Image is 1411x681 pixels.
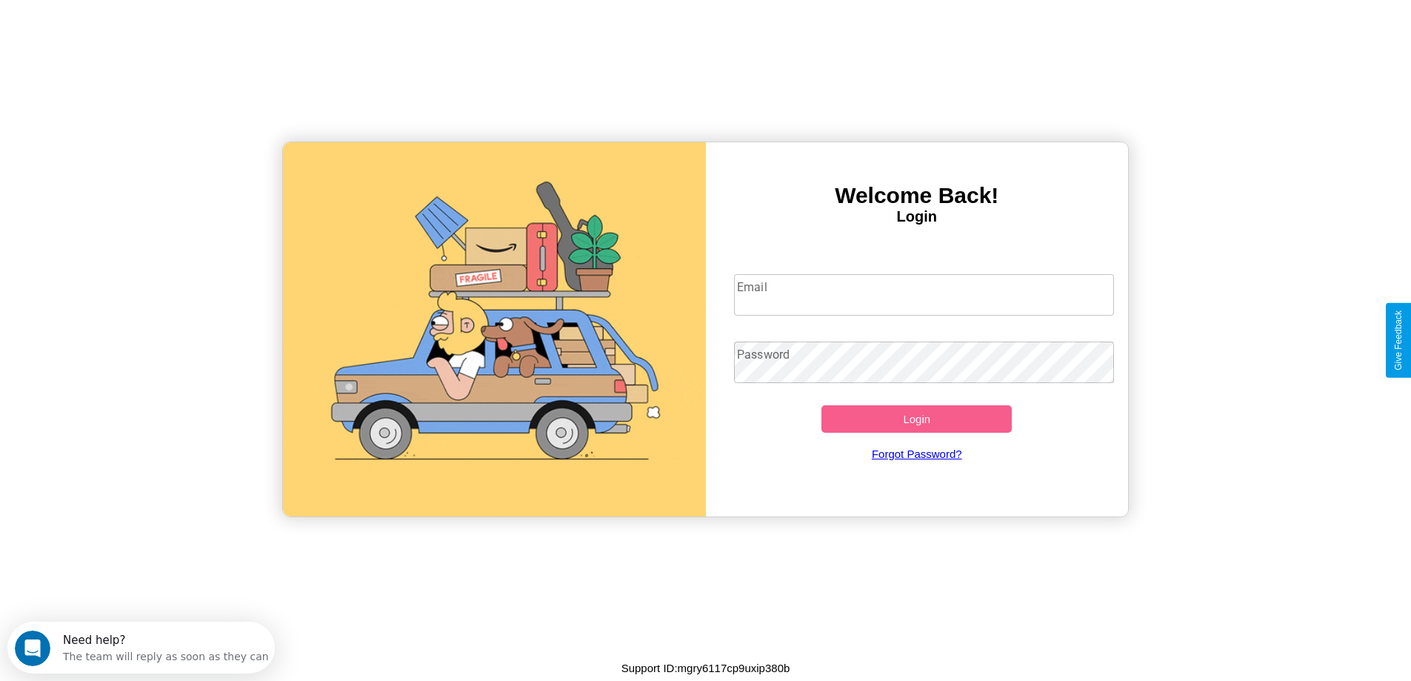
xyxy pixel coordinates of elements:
[7,622,275,674] iframe: Intercom live chat discovery launcher
[1393,310,1404,371] div: Give Feedback
[56,24,261,40] div: The team will reply as soon as they can
[56,13,261,24] div: Need help?
[706,183,1129,208] h3: Welcome Back!
[621,658,790,678] p: Support ID: mgry6117cp9uxip380b
[283,142,706,516] img: gif
[15,631,50,666] iframe: Intercom live chat
[727,433,1107,475] a: Forgot Password?
[821,405,1012,433] button: Login
[706,208,1129,225] h4: Login
[6,6,276,47] div: Open Intercom Messenger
